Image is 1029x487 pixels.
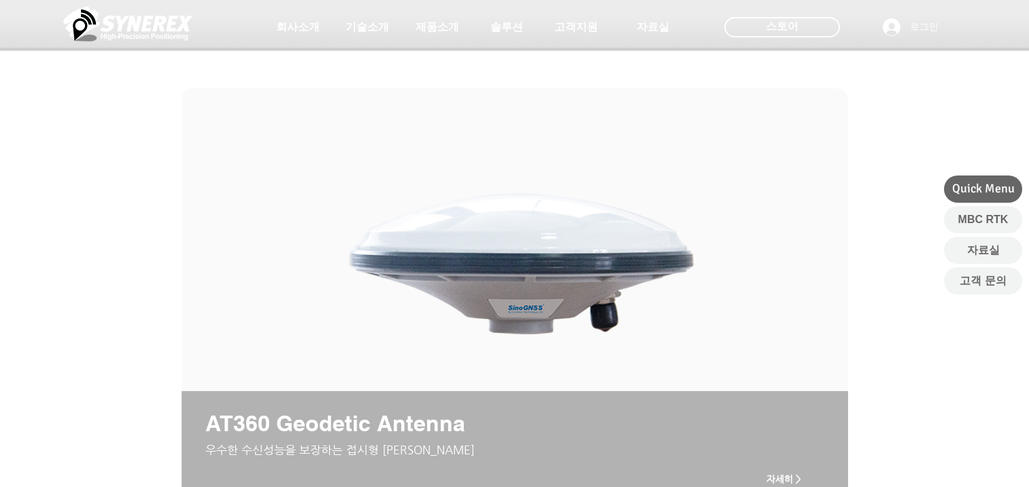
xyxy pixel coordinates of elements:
[205,410,465,436] span: AT360 Geodetic Antenna
[905,20,943,34] span: 로그인
[944,267,1022,295] a: 고객 문의
[276,20,320,35] span: 회사소개
[944,206,1022,233] a: MBC RTK
[619,14,687,41] a: 자료실
[944,175,1022,203] div: Quick Menu
[403,14,471,41] a: 제품소개
[967,243,1000,258] span: 자료실
[554,20,598,35] span: 고객지원
[724,17,840,37] div: 스토어
[944,237,1022,264] a: 자료실
[335,150,705,371] img: AT360.png
[637,20,669,35] span: 자료실
[264,14,332,41] a: 회사소개
[490,20,523,35] span: 솔루션
[333,14,401,41] a: 기술소개
[473,14,541,41] a: 솔루션
[873,14,948,40] button: 로그인
[960,273,1006,288] span: 고객 문의
[766,19,798,34] span: 스토어
[345,20,389,35] span: 기술소개
[766,473,801,484] span: 자세히 >
[416,20,459,35] span: 제품소개
[952,180,1015,197] span: Quick Menu
[63,3,192,44] img: 씨너렉스_White_simbol_대지 1.png
[205,443,475,456] span: ​우수한 수신성능을 보장하는 접시형 [PERSON_NAME]
[958,212,1009,227] span: MBC RTK
[542,14,610,41] a: 고객지원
